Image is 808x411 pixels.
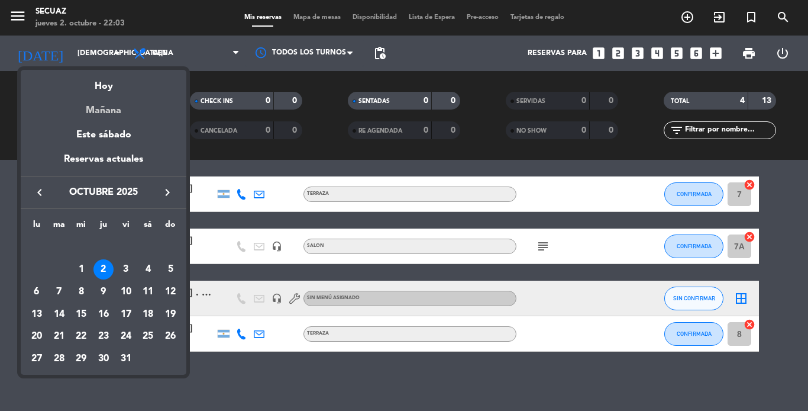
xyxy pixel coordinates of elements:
td: OCT. [25,236,182,259]
div: Reservas actuales [21,152,186,176]
td: 29 de octubre de 2025 [70,348,92,370]
th: domingo [159,218,182,236]
div: Este sábado [21,118,186,152]
div: 26 [160,327,180,347]
td: 15 de octubre de 2025 [70,303,92,326]
div: 8 [71,282,91,302]
div: Hoy [21,70,186,94]
td: 28 de octubre de 2025 [48,348,70,370]
div: 28 [49,349,69,369]
div: 22 [71,327,91,347]
td: 8 de octubre de 2025 [70,281,92,303]
td: 27 de octubre de 2025 [25,348,48,370]
div: 9 [93,282,114,302]
th: sábado [137,218,160,236]
td: 14 de octubre de 2025 [48,303,70,326]
div: 16 [93,304,114,325]
div: 21 [49,327,69,347]
div: 10 [116,282,136,302]
td: 18 de octubre de 2025 [137,303,160,326]
div: 27 [27,349,47,369]
td: 22 de octubre de 2025 [70,326,92,348]
div: 23 [93,327,114,347]
td: 25 de octubre de 2025 [137,326,160,348]
div: 31 [116,349,136,369]
td: 30 de octubre de 2025 [92,348,115,370]
td: 20 de octubre de 2025 [25,326,48,348]
button: keyboard_arrow_right [157,185,178,200]
div: 24 [116,327,136,347]
td: 17 de octubre de 2025 [115,303,137,326]
div: 25 [138,327,158,347]
td: 2 de octubre de 2025 [92,259,115,281]
div: 2 [93,259,114,280]
td: 1 de octubre de 2025 [70,259,92,281]
button: keyboard_arrow_left [29,185,50,200]
div: 29 [71,349,91,369]
div: 6 [27,282,47,302]
div: 15 [71,304,91,325]
div: 11 [138,282,158,302]
td: 11 de octubre de 2025 [137,281,160,303]
th: jueves [92,218,115,236]
td: 3 de octubre de 2025 [115,259,137,281]
td: 6 de octubre de 2025 [25,281,48,303]
th: miércoles [70,218,92,236]
td: 7 de octubre de 2025 [48,281,70,303]
td: 4 de octubre de 2025 [137,259,160,281]
td: 19 de octubre de 2025 [159,303,182,326]
td: 23 de octubre de 2025 [92,326,115,348]
td: 13 de octubre de 2025 [25,303,48,326]
td: 31 de octubre de 2025 [115,348,137,370]
td: 21 de octubre de 2025 [48,326,70,348]
td: 5 de octubre de 2025 [159,259,182,281]
div: Mañana [21,94,186,118]
div: 7 [49,282,69,302]
div: 12 [160,282,180,302]
span: octubre 2025 [50,185,157,200]
th: viernes [115,218,137,236]
td: 26 de octubre de 2025 [159,326,182,348]
td: 16 de octubre de 2025 [92,303,115,326]
td: 24 de octubre de 2025 [115,326,137,348]
div: 30 [93,349,114,369]
th: martes [48,218,70,236]
td: 9 de octubre de 2025 [92,281,115,303]
div: 20 [27,327,47,347]
div: 4 [138,259,158,280]
div: 5 [160,259,180,280]
div: 14 [49,304,69,325]
td: 12 de octubre de 2025 [159,281,182,303]
td: 10 de octubre de 2025 [115,281,137,303]
div: 1 [71,259,91,280]
div: 17 [116,304,136,325]
div: 18 [138,304,158,325]
i: keyboard_arrow_right [160,185,174,200]
th: lunes [25,218,48,236]
i: keyboard_arrow_left [33,185,47,200]
div: 3 [116,259,136,280]
div: 19 [160,304,180,325]
div: 13 [27,304,47,325]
